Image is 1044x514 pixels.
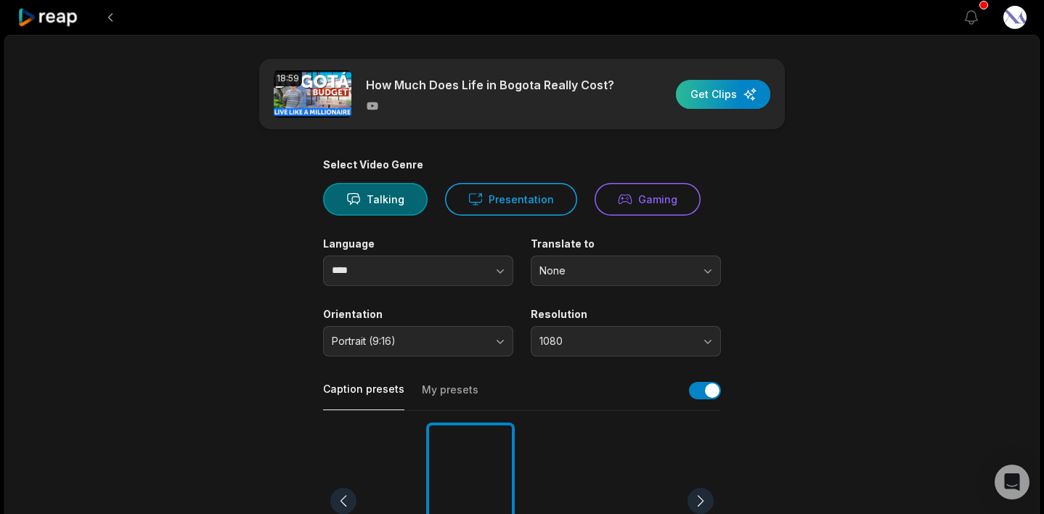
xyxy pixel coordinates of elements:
[323,382,404,410] button: Caption presets
[531,256,721,286] button: None
[531,308,721,321] label: Resolution
[332,335,484,348] span: Portrait (9:16)
[445,183,577,216] button: Presentation
[274,70,302,86] div: 18:59
[323,237,513,250] label: Language
[323,308,513,321] label: Orientation
[539,264,692,277] span: None
[531,237,721,250] label: Translate to
[323,183,428,216] button: Talking
[323,326,513,356] button: Portrait (9:16)
[323,158,721,171] div: Select Video Genre
[676,80,770,109] button: Get Clips
[595,183,701,216] button: Gaming
[539,335,692,348] span: 1080
[366,76,614,94] p: How Much Does Life in Bogota Really Cost?
[422,383,478,410] button: My presets
[531,326,721,356] button: 1080
[995,465,1029,499] div: Open Intercom Messenger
